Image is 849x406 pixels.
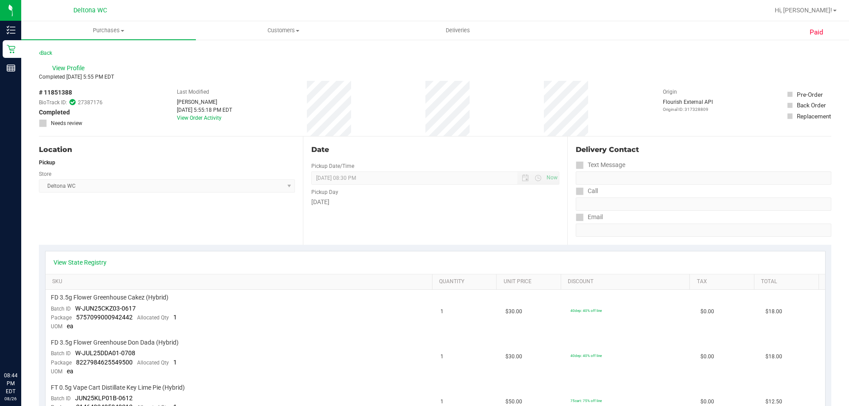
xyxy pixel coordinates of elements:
div: Location [39,144,295,155]
span: 1 [440,307,444,316]
inline-svg: Retail [7,45,15,53]
strong: Pickup [39,159,55,166]
iframe: Resource center [9,335,35,362]
span: Needs review [51,119,82,127]
div: Replacement [797,112,831,121]
span: W-JUL25DDA01-0708 [75,349,135,357]
span: $0.00 [700,307,714,316]
span: 1 [440,353,444,361]
span: W-JUN25CKZ03-0617 [75,305,136,312]
p: Original ID: 317328809 [663,106,713,113]
label: Origin [663,88,677,96]
span: 8227984625549500 [76,359,133,366]
a: Tax [697,278,751,285]
p: 08/26 [4,395,17,402]
span: 75cart: 75% off line [570,398,602,403]
div: [DATE] [311,197,559,207]
span: BioTrack ID: [39,99,67,106]
span: 40dep: 40% off line [570,353,602,358]
span: 1 [173,359,177,366]
label: Email [576,211,603,224]
label: Last Modified [177,88,209,96]
div: [DATE] 5:55:18 PM EDT [177,106,232,114]
span: $18.00 [765,307,782,316]
span: Completed [39,108,70,117]
span: Completed [DATE] 5:55 PM EDT [39,74,114,80]
p: 08:44 PM EDT [4,372,17,395]
a: View Order Activity [177,115,222,121]
span: FD 3.5g Flower Greenhouse Don Dada (Hybrid) [51,338,179,347]
span: $50.00 [505,398,522,406]
span: $18.00 [765,353,782,361]
span: UOM [51,323,62,330]
span: 40dep: 40% off line [570,308,602,313]
div: Date [311,144,559,155]
span: # 11851388 [39,88,72,97]
a: View State Registry [54,258,107,267]
span: FD 3.5g Flower Greenhouse Cakez (Hybrid) [51,293,168,302]
span: JUN25KLP01B-0612 [75,395,133,402]
label: Pickup Day [311,188,338,196]
a: Purchases [21,21,196,40]
div: Flourish External API [663,98,713,113]
span: $12.50 [765,398,782,406]
a: Unit Price [504,278,558,285]
span: $0.00 [700,353,714,361]
a: Customers [196,21,371,40]
span: ea [67,323,73,330]
span: Batch ID [51,395,71,402]
a: Back [39,50,52,56]
span: $0.00 [700,398,714,406]
span: 5757099000942442 [76,314,133,321]
a: Discount [568,278,686,285]
label: Pickup Date/Time [311,162,354,170]
span: 27387176 [78,99,103,106]
label: Text Message [576,159,625,171]
span: 1 [440,398,444,406]
span: ea [67,368,73,375]
div: Pre-Order [797,90,823,99]
span: Deltona WC [73,7,107,14]
span: Batch ID [51,350,71,357]
label: Store [39,170,51,178]
span: $30.00 [505,307,522,316]
a: Quantity [439,278,493,285]
a: SKU [52,278,428,285]
span: FT 0.5g Vape Cart Distillate Key Lime Pie (Hybrid) [51,383,185,392]
span: In Sync [69,98,76,106]
span: Allocated Qty [137,360,169,366]
div: Back Order [797,101,826,110]
span: Purchases [21,27,196,34]
label: Call [576,185,598,197]
span: Customers [196,27,370,34]
inline-svg: Inventory [7,26,15,34]
span: Allocated Qty [137,315,169,321]
span: View Profile [52,64,88,73]
span: Hi, [PERSON_NAME]! [775,7,832,14]
span: $30.00 [505,353,522,361]
span: 1 [173,314,177,321]
span: Package [51,315,72,321]
input: Format: (999) 999-9999 [576,197,831,211]
span: Batch ID [51,306,71,312]
div: [PERSON_NAME] [177,98,232,106]
span: UOM [51,368,62,375]
input: Format: (999) 999-9999 [576,171,831,185]
span: Deliveries [434,27,482,34]
span: Paid [810,27,823,38]
inline-svg: Reports [7,64,15,72]
div: Delivery Contact [576,144,831,155]
a: Total [761,278,815,285]
a: Deliveries [371,21,545,40]
span: Package [51,360,72,366]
